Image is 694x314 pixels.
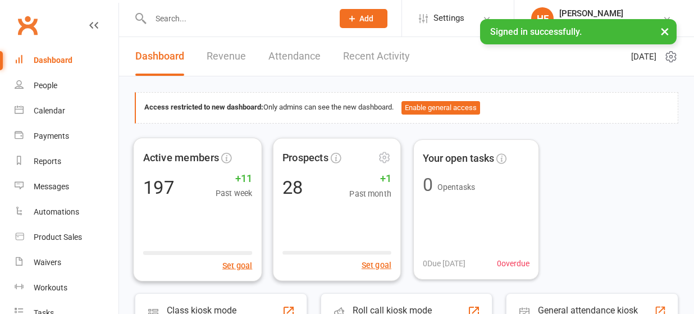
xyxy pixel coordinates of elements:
[34,106,65,115] div: Calendar
[15,48,118,73] a: Dashboard
[15,149,118,174] a: Reports
[34,56,72,65] div: Dashboard
[34,258,61,267] div: Waivers
[362,258,391,271] button: Set goal
[433,6,464,31] span: Settings
[147,11,325,26] input: Search...
[143,149,219,166] span: Active members
[15,73,118,98] a: People
[135,37,184,76] a: Dashboard
[343,37,410,76] a: Recent Activity
[15,199,118,225] a: Automations
[401,101,480,115] button: Enable general access
[531,7,554,30] div: HF
[15,98,118,124] a: Calendar
[216,186,253,199] span: Past week
[490,26,582,37] span: Signed in successfully.
[143,178,174,197] div: 197
[34,233,82,242] div: Product Sales
[437,183,475,192] span: Open tasks
[559,8,663,19] div: [PERSON_NAME]
[207,37,246,76] a: Revenue
[216,170,253,187] span: +11
[144,101,669,115] div: Only admins can see the new dashboard.
[144,103,263,111] strong: Access restricted to new dashboard:
[15,275,118,301] a: Workouts
[15,124,118,149] a: Payments
[13,11,42,39] a: Clubworx
[15,250,118,275] a: Waivers
[34,283,67,292] div: Workouts
[497,257,529,270] span: 0 overdue
[282,149,328,166] span: Prospects
[34,182,69,191] div: Messages
[423,257,465,270] span: 0 Due [DATE]
[423,176,433,194] div: 0
[655,19,675,43] button: ×
[34,131,69,140] div: Payments
[423,151,494,167] span: Your open tasks
[34,81,57,90] div: People
[359,14,373,23] span: Add
[34,157,61,166] div: Reports
[15,174,118,199] a: Messages
[631,50,656,63] span: [DATE]
[559,19,663,29] div: KWS - Keeping Women Strong
[282,178,303,197] div: 28
[34,207,79,216] div: Automations
[268,37,321,76] a: Attendance
[222,258,252,271] button: Set goal
[349,170,391,186] span: +1
[349,187,391,200] span: Past month
[340,9,387,28] button: Add
[15,225,118,250] a: Product Sales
